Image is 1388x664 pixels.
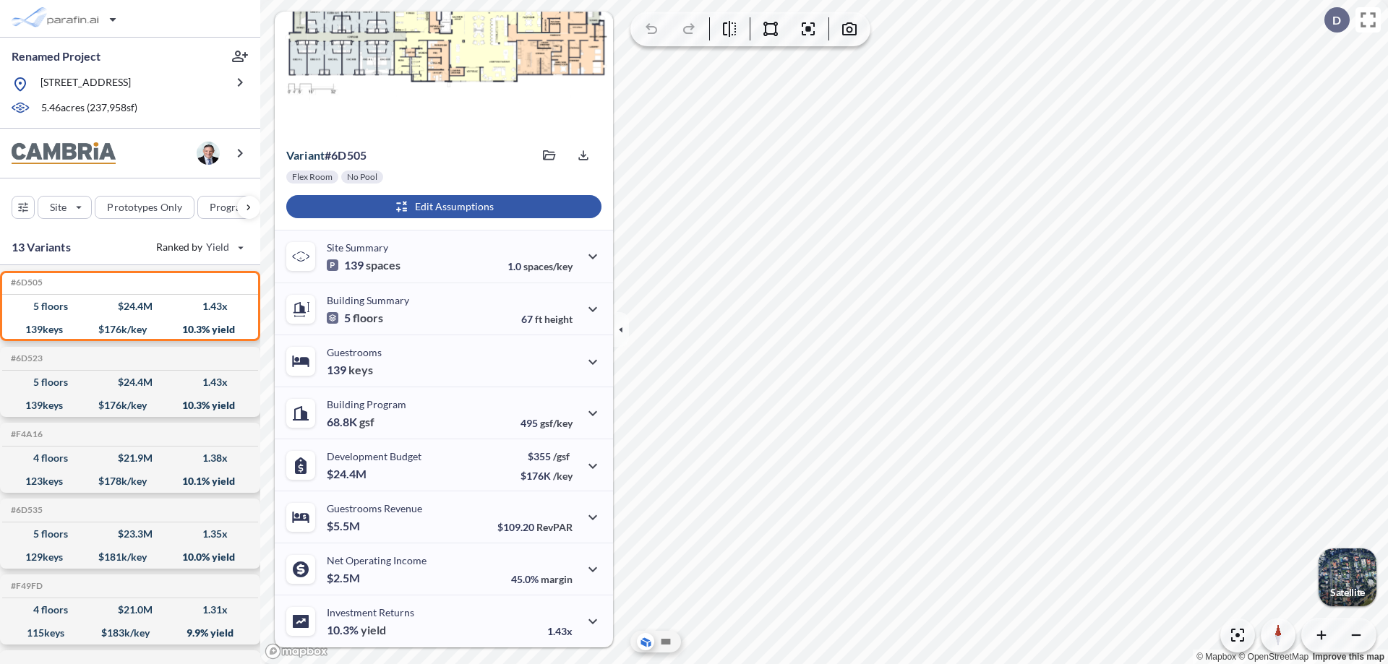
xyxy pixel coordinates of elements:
[497,521,573,533] p: $109.20
[265,643,328,660] a: Mapbox homepage
[95,196,194,219] button: Prototypes Only
[40,75,131,93] p: [STREET_ADDRESS]
[520,450,573,462] p: $355
[12,48,100,64] p: Renamed Project
[327,502,422,514] p: Guestrooms Revenue
[540,417,573,429] span: gsf/key
[1313,652,1384,662] a: Improve this map
[547,625,573,637] p: 1.43x
[327,415,374,429] p: 68.8K
[38,196,92,219] button: Site
[1330,587,1365,598] p: Satellite
[327,258,400,272] p: 139
[327,346,382,358] p: Guestrooms
[327,363,373,377] p: 139
[8,505,43,515] h5: Click to copy the code
[353,311,383,325] span: floors
[536,521,573,533] span: RevPAR
[544,313,573,325] span: height
[637,633,654,650] button: Aerial View
[327,467,369,481] p: $24.4M
[50,200,67,215] p: Site
[1319,548,1376,606] button: Switcher ImageSatellite
[511,573,573,585] p: 45.0%
[535,313,542,325] span: ft
[327,606,414,618] p: Investment Returns
[206,240,230,254] span: Yield
[657,633,674,650] button: Site Plan
[366,258,400,272] span: spaces
[286,195,601,218] button: Edit Assumptions
[286,148,367,163] p: # 6d505
[327,519,362,533] p: $5.5M
[327,554,427,566] p: Net Operating Income
[286,148,325,162] span: Variant
[359,415,374,429] span: gsf
[523,260,573,272] span: spaces/key
[348,363,373,377] span: keys
[197,196,275,219] button: Program
[520,470,573,482] p: $176K
[327,450,421,462] p: Development Budget
[1196,652,1236,662] a: Mapbox
[210,200,250,215] p: Program
[327,294,409,306] p: Building Summary
[107,200,182,215] p: Prototypes Only
[521,313,573,325] p: 67
[520,417,573,429] p: 495
[327,623,386,637] p: 10.3%
[197,142,220,165] img: user logo
[347,171,377,183] p: No Pool
[292,171,333,183] p: Flex Room
[1238,652,1308,662] a: OpenStreetMap
[8,353,43,363] h5: Click to copy the code
[541,573,573,585] span: margin
[327,571,362,585] p: $2.5M
[12,142,116,165] img: BrandImage
[327,311,383,325] p: 5
[327,241,388,254] p: Site Summary
[41,100,137,116] p: 5.46 acres ( 237,958 sf)
[361,623,386,637] span: yield
[8,277,43,288] h5: Click to copy the code
[145,236,253,259] button: Ranked by Yield
[1319,548,1376,606] img: Switcher Image
[553,450,570,462] span: /gsf
[8,429,43,439] h5: Click to copy the code
[553,470,573,482] span: /key
[12,238,71,256] p: 13 Variants
[507,260,573,272] p: 1.0
[327,398,406,410] p: Building Program
[8,581,43,591] h5: Click to copy the code
[1332,14,1341,27] p: D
